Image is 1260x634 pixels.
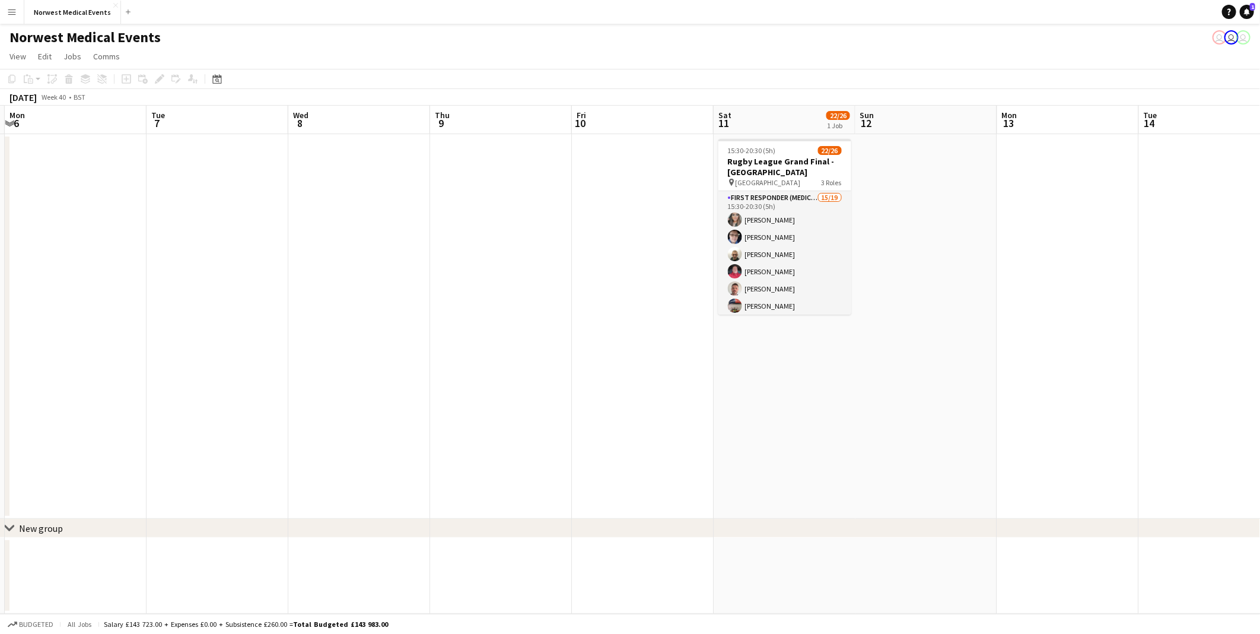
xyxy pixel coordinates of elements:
a: Comms [88,49,125,64]
div: Salary £143 723.00 + Expenses £0.00 + Subsistence £260.00 = [104,620,388,629]
a: View [5,49,31,64]
span: Mon [9,110,25,121]
app-user-avatar: Rory Murphy [1224,30,1239,45]
a: Edit [33,49,56,64]
span: Fri [577,110,586,121]
span: Jobs [63,51,81,62]
div: [DATE] [9,91,37,103]
span: 11 [717,116,731,130]
span: Total Budgeted £143 983.00 [293,620,388,629]
span: Sun [860,110,874,121]
span: 13 [1000,116,1017,130]
span: 6 [8,116,25,130]
span: Week 40 [39,93,69,102]
app-user-avatar: Rory Murphy [1213,30,1227,45]
span: Thu [435,110,450,121]
span: 22/26 [818,146,842,155]
a: Jobs [59,49,86,64]
span: Tue [151,110,165,121]
span: Wed [293,110,308,121]
span: 7 [149,116,165,130]
div: New group [19,522,63,534]
span: Budgeted [19,620,53,629]
button: Budgeted [6,618,55,631]
app-card-role: First Responder (Medical)15/1915:30-20:30 (5h)[PERSON_NAME][PERSON_NAME][PERSON_NAME][PERSON_NAME... [718,191,851,541]
span: 3 Roles [822,178,842,187]
span: 8 [291,116,308,130]
span: 1 [1250,3,1255,11]
span: Comms [93,51,120,62]
span: Edit [38,51,52,62]
span: Tue [1144,110,1157,121]
span: 15:30-20:30 (5h) [728,146,776,155]
span: [GEOGRAPHIC_DATA] [736,178,801,187]
span: 14 [1142,116,1157,130]
h3: Rugby League Grand Final - [GEOGRAPHIC_DATA] [718,156,851,177]
span: Mon [1002,110,1017,121]
span: 10 [575,116,586,130]
span: Sat [718,110,731,121]
div: BST [74,93,85,102]
span: 22/26 [826,111,850,120]
span: View [9,51,26,62]
span: 12 [858,116,874,130]
app-user-avatar: Rory Murphy [1236,30,1251,45]
div: 1 Job [827,121,849,130]
h1: Norwest Medical Events [9,28,161,46]
button: Norwest Medical Events [24,1,121,24]
app-job-card: 15:30-20:30 (5h)22/26Rugby League Grand Final - [GEOGRAPHIC_DATA] [GEOGRAPHIC_DATA]3 RolesFirst R... [718,139,851,315]
span: All jobs [65,620,94,629]
span: 9 [433,116,450,130]
a: 1 [1240,5,1254,19]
